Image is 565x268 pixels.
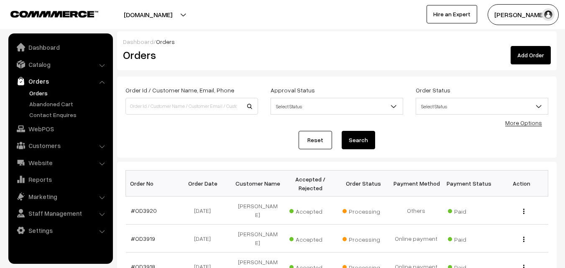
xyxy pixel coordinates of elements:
[271,99,403,114] span: Select Status
[10,138,110,153] a: Customers
[10,189,110,204] a: Marketing
[179,197,231,225] td: [DATE]
[343,233,384,244] span: Processing
[231,225,284,253] td: [PERSON_NAME]
[126,171,179,197] th: Order No
[95,4,202,25] button: [DOMAIN_NAME]
[123,38,153,45] a: Dashboard
[10,8,84,18] a: COMMMERCE
[10,206,110,221] a: Staff Management
[131,235,155,242] a: #OD3919
[289,205,331,216] span: Accepted
[10,11,98,17] img: COMMMERCE
[179,225,231,253] td: [DATE]
[427,5,477,23] a: Hire an Expert
[179,171,231,197] th: Order Date
[390,197,442,225] td: Others
[10,121,110,136] a: WebPOS
[10,57,110,72] a: Catalog
[271,98,403,115] span: Select Status
[10,40,110,55] a: Dashboard
[416,98,548,115] span: Select Status
[27,110,110,119] a: Contact Enquires
[505,119,542,126] a: More Options
[342,131,375,149] button: Search
[488,4,559,25] button: [PERSON_NAME]
[416,86,450,94] label: Order Status
[27,100,110,108] a: Abandoned Cart
[511,46,551,64] a: Add Order
[337,171,390,197] th: Order Status
[390,225,442,253] td: Online payment
[125,86,234,94] label: Order Id / Customer Name, Email, Phone
[10,155,110,170] a: Website
[123,37,551,46] div: /
[495,171,548,197] th: Action
[523,209,524,214] img: Menu
[523,237,524,242] img: Menu
[289,233,331,244] span: Accepted
[542,8,555,21] img: user
[231,197,284,225] td: [PERSON_NAME]
[125,98,258,115] input: Order Id / Customer Name / Customer Email / Customer Phone
[123,48,257,61] h2: Orders
[284,171,337,197] th: Accepted / Rejected
[10,74,110,89] a: Orders
[271,86,315,94] label: Approval Status
[131,207,157,214] a: #OD3920
[156,38,175,45] span: Orders
[343,205,384,216] span: Processing
[448,205,490,216] span: Paid
[416,99,548,114] span: Select Status
[231,171,284,197] th: Customer Name
[442,171,495,197] th: Payment Status
[299,131,332,149] a: Reset
[448,233,490,244] span: Paid
[10,223,110,238] a: Settings
[390,171,442,197] th: Payment Method
[27,89,110,97] a: Orders
[10,172,110,187] a: Reports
